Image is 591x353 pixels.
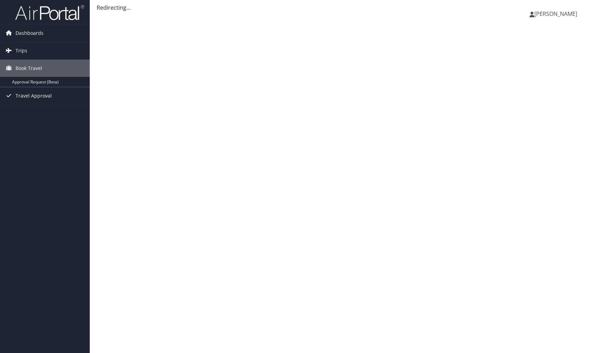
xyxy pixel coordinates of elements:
[16,24,43,42] span: Dashboards
[16,42,27,59] span: Trips
[16,87,52,104] span: Travel Approval
[97,3,584,12] div: Redirecting...
[534,10,577,18] span: [PERSON_NAME]
[16,60,42,77] span: Book Travel
[530,3,584,24] a: [PERSON_NAME]
[15,4,84,21] img: airportal-logo.png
